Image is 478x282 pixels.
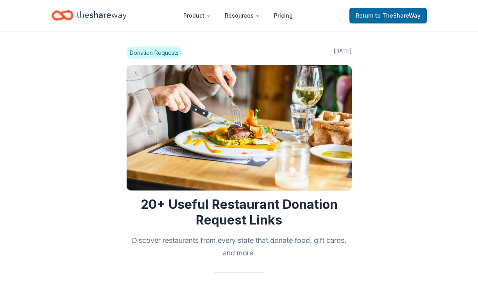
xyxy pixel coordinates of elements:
[349,8,427,23] a: Returnto TheShareWay
[127,65,352,190] img: Image for 20+ Useful Restaurant Donation Request Links
[375,12,421,19] span: to TheShareWay
[268,8,299,23] a: Pricing
[333,47,352,59] span: [DATE]
[177,8,217,23] button: Product
[52,6,127,25] a: Home
[218,8,266,23] button: Resources
[177,6,299,25] nav: Main
[127,197,352,228] h1: 20+ Useful Restaurant Donation Request Links
[127,47,182,59] span: Donation Requests
[356,11,421,20] span: Return
[127,234,352,259] h2: Discover restaurants from every state that donate food, gift cards, and more.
